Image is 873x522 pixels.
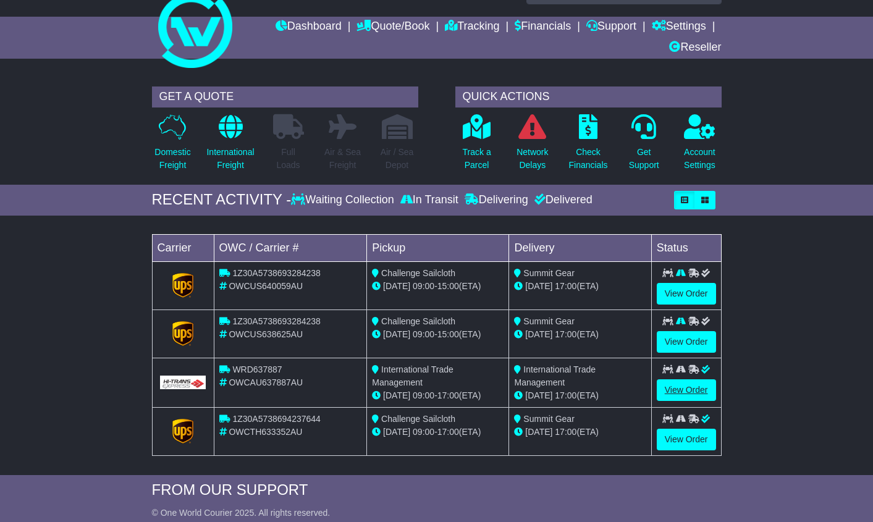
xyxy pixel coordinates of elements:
[445,17,499,38] a: Tracking
[684,146,715,172] p: Account Settings
[413,427,434,437] span: 09:00
[455,86,722,107] div: QUICK ACTIONS
[586,17,636,38] a: Support
[372,426,504,439] div: - (ETA)
[367,234,509,261] td: Pickup
[437,281,459,291] span: 15:00
[629,146,659,172] p: Get Support
[525,427,552,437] span: [DATE]
[555,329,576,339] span: 17:00
[372,328,504,341] div: - (ETA)
[669,38,721,59] a: Reseller
[514,364,596,387] span: International Trade Management
[172,321,193,346] img: GetCarrierServiceLogo
[657,429,716,450] a: View Order
[657,283,716,305] a: View Order
[232,268,320,278] span: 1Z30A5738693284238
[437,390,459,400] span: 17:00
[413,281,434,291] span: 09:00
[232,316,320,326] span: 1Z30A5738693284238
[324,146,361,172] p: Air & Sea Freight
[206,114,255,179] a: InternationalFreight
[206,146,254,172] p: International Freight
[372,389,504,402] div: - (ETA)
[657,331,716,353] a: View Order
[152,481,722,499] div: FROM OUR SUPPORT
[172,273,193,298] img: GetCarrierServiceLogo
[523,268,574,278] span: Summit Gear
[413,390,434,400] span: 09:00
[154,114,191,179] a: DomesticFreight
[509,234,651,261] td: Delivery
[628,114,660,179] a: GetSupport
[160,376,206,389] img: GetCarrierServiceLogo
[381,414,455,424] span: Challenge Sailcloth
[463,146,491,172] p: Track a Parcel
[514,389,646,402] div: (ETA)
[383,427,410,437] span: [DATE]
[568,146,607,172] p: Check Financials
[514,328,646,341] div: (ETA)
[152,508,331,518] span: © One World Courier 2025. All rights reserved.
[523,316,574,326] span: Summit Gear
[397,193,462,207] div: In Transit
[517,146,548,172] p: Network Delays
[525,329,552,339] span: [DATE]
[381,268,455,278] span: Challenge Sailcloth
[568,114,608,179] a: CheckFinancials
[462,193,531,207] div: Delivering
[291,193,397,207] div: Waiting Collection
[372,364,453,387] span: International Trade Management
[523,414,574,424] span: Summit Gear
[152,86,418,107] div: GET A QUOTE
[229,329,303,339] span: OWCUS638625AU
[514,280,646,293] div: (ETA)
[152,234,214,261] td: Carrier
[516,114,549,179] a: NetworkDelays
[652,17,706,38] a: Settings
[525,390,552,400] span: [DATE]
[232,414,320,424] span: 1Z30A5738694237644
[356,17,429,38] a: Quote/Book
[555,281,576,291] span: 17:00
[172,419,193,444] img: GetCarrierServiceLogo
[232,364,282,374] span: WRD637887
[214,234,367,261] td: OWC / Carrier #
[276,17,342,38] a: Dashboard
[683,114,716,179] a: AccountSettings
[437,329,459,339] span: 15:00
[383,281,410,291] span: [DATE]
[229,427,302,437] span: OWCTH633352AU
[555,390,576,400] span: 17:00
[657,379,716,401] a: View Order
[525,281,552,291] span: [DATE]
[229,281,303,291] span: OWCUS640059AU
[413,329,434,339] span: 09:00
[229,377,303,387] span: OWCAU637887AU
[531,193,593,207] div: Delivered
[152,191,292,209] div: RECENT ACTIVITY -
[273,146,304,172] p: Full Loads
[437,427,459,437] span: 17:00
[651,234,721,261] td: Status
[555,427,576,437] span: 17:00
[381,146,414,172] p: Air / Sea Depot
[154,146,190,172] p: Domestic Freight
[514,426,646,439] div: (ETA)
[462,114,492,179] a: Track aParcel
[372,280,504,293] div: - (ETA)
[383,390,410,400] span: [DATE]
[383,329,410,339] span: [DATE]
[515,17,571,38] a: Financials
[381,316,455,326] span: Challenge Sailcloth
